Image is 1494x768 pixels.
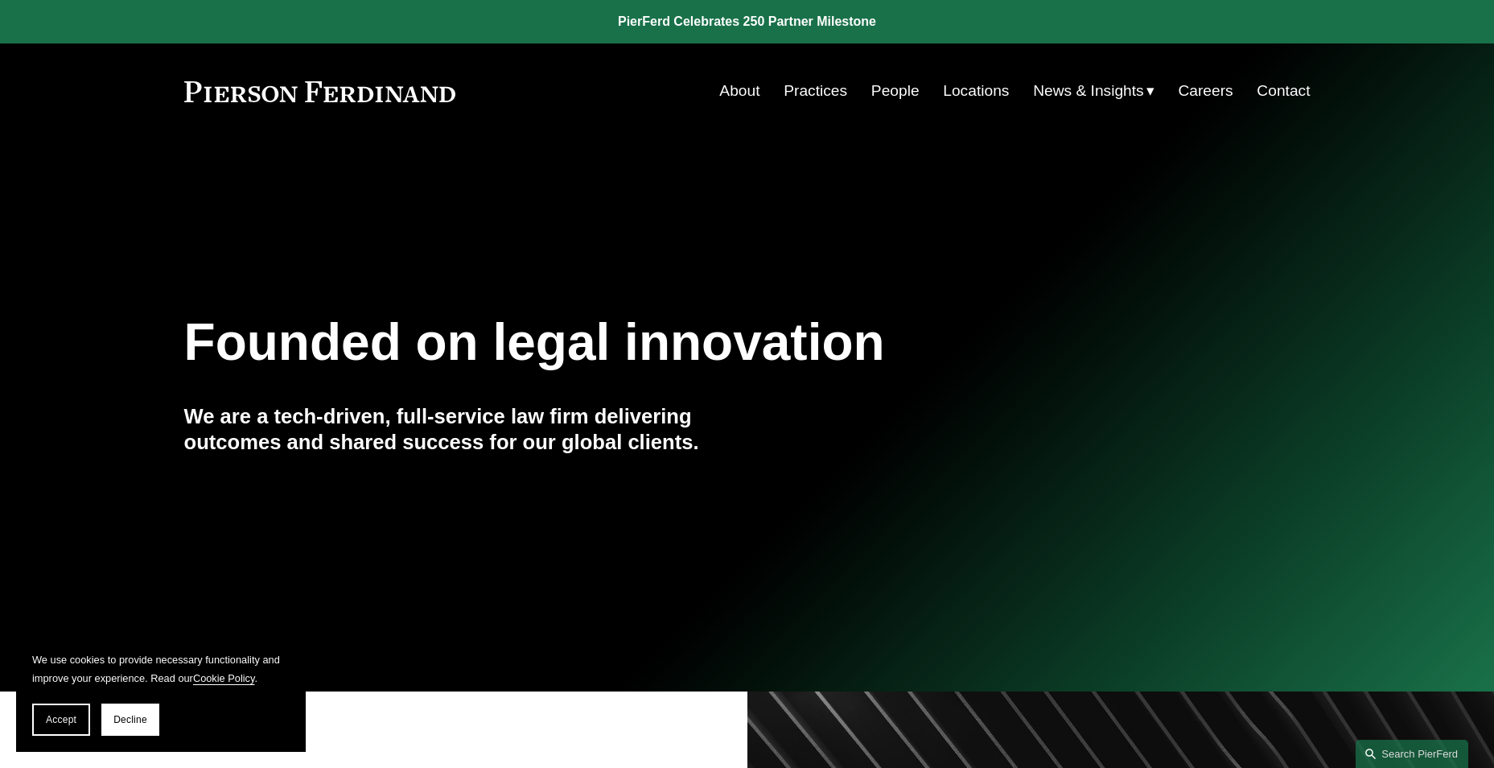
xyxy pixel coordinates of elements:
[32,704,90,736] button: Accept
[1033,76,1154,106] a: folder dropdown
[719,76,759,106] a: About
[46,714,76,725] span: Accept
[871,76,920,106] a: People
[1356,740,1468,768] a: Search this site
[113,714,147,725] span: Decline
[1257,76,1310,106] a: Contact
[193,672,255,684] a: Cookie Policy
[1033,77,1144,105] span: News & Insights
[784,76,847,106] a: Practices
[184,313,1123,372] h1: Founded on legal innovation
[943,76,1009,106] a: Locations
[184,403,747,456] h4: We are a tech-driven, full-service law firm delivering outcomes and shared success for our global...
[1178,76,1233,106] a: Careers
[101,704,159,736] button: Decline
[32,650,290,687] p: We use cookies to provide necessary functionality and improve your experience. Read our .
[16,634,306,752] section: Cookie banner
